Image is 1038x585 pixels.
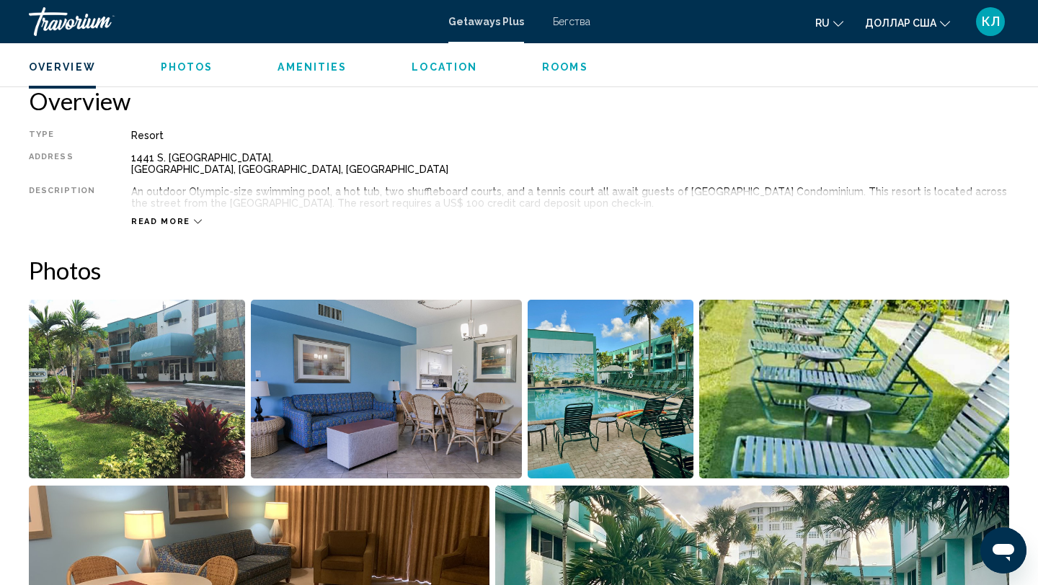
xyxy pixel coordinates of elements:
font: КЛ [982,14,1000,29]
button: Open full-screen image slider [251,299,521,479]
div: Address [29,152,95,175]
button: Photos [161,61,213,73]
button: Меню пользователя [972,6,1009,37]
div: Resort [131,130,1009,141]
a: Getaways Plus [448,16,524,27]
span: Read more [131,217,190,226]
button: Amenities [278,61,347,73]
span: Rooms [542,61,588,73]
button: Read more [131,216,202,227]
h2: Overview [29,86,1009,115]
span: Location [412,61,477,73]
button: Open full-screen image slider [29,299,245,479]
a: Травориум [29,7,434,36]
iframe: Кнопка запуска окна обмена сообщениями [980,527,1026,573]
span: Amenities [278,61,347,73]
button: Изменить валюту [865,12,950,33]
button: Rooms [542,61,588,73]
span: Photos [161,61,213,73]
button: Изменить язык [815,12,843,33]
div: Description [29,186,95,209]
div: Type [29,130,95,141]
button: Open full-screen image slider [699,299,1009,479]
button: Overview [29,61,96,73]
button: Open full-screen image slider [528,299,693,479]
span: Overview [29,61,96,73]
div: An outdoor Olympic-size swimming pool, a hot tub, two shuffleboard courts, and a tennis court all... [131,186,1009,209]
font: доллар США [865,17,936,29]
h2: Photos [29,256,1009,285]
a: Бегства [553,16,590,27]
font: ru [815,17,830,29]
button: Location [412,61,477,73]
div: 1441 S. [GEOGRAPHIC_DATA]. [GEOGRAPHIC_DATA], [GEOGRAPHIC_DATA], [GEOGRAPHIC_DATA] [131,152,1009,175]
